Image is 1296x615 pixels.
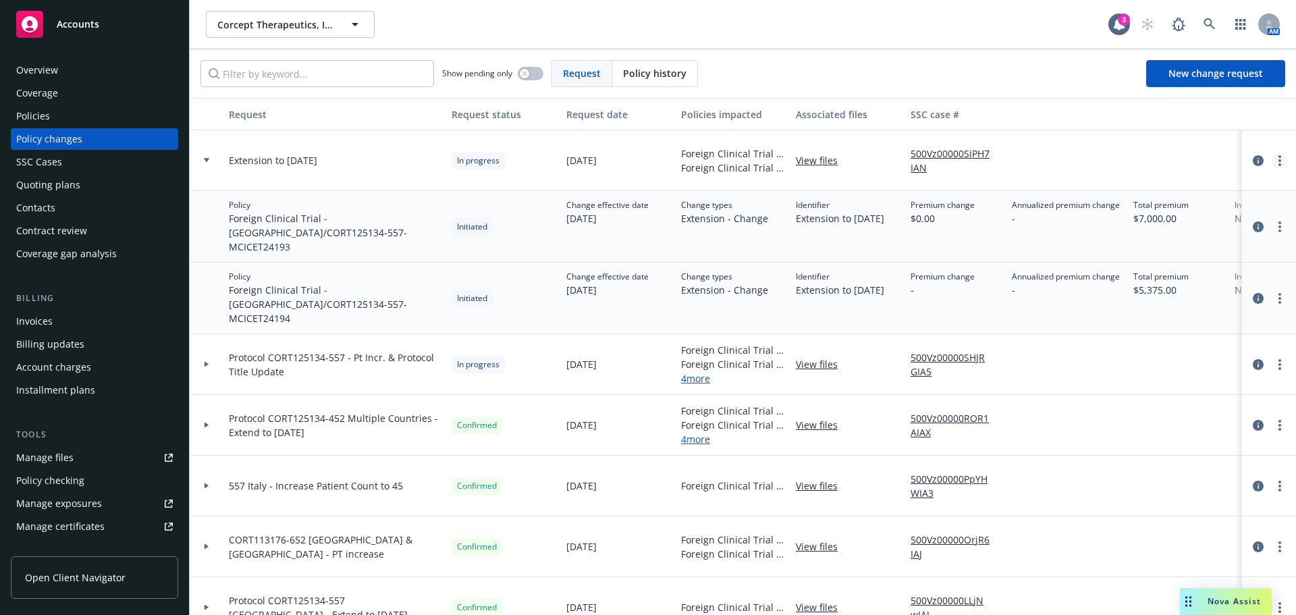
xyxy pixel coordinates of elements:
[11,151,178,173] a: SSC Cases
[229,199,441,211] span: Policy
[206,11,375,38] button: Corcept Therapeutics, Inc.
[1133,211,1189,225] span: $7,000.00
[1227,11,1254,38] a: Switch app
[457,221,487,233] span: Initiated
[681,199,768,211] span: Change types
[11,105,178,127] a: Policies
[16,311,53,332] div: Invoices
[1196,11,1223,38] a: Search
[446,98,561,130] button: Request status
[796,418,848,432] a: View files
[16,128,82,150] div: Policy changes
[1208,595,1261,607] span: Nova Assist
[1235,199,1291,211] span: Invoiced
[1133,283,1189,297] span: $5,375.00
[1272,417,1288,433] a: more
[16,356,91,378] div: Account charges
[911,472,1001,500] a: 500Vz00000PpYHWIA3
[681,479,785,493] span: Foreign Clinical Trial - [GEOGRAPHIC_DATA]/CORT125134-557
[1235,271,1291,283] span: Invoiced
[190,516,223,577] div: Toggle Row Expanded
[1012,283,1120,297] span: -
[16,151,62,173] div: SSC Cases
[681,283,768,297] span: Extension - Change
[190,334,223,395] div: Toggle Row Expanded
[11,447,178,469] a: Manage files
[11,539,178,560] a: Manage claims
[190,130,223,191] div: Toggle Row Expanded
[1012,199,1120,211] span: Annualized premium change
[676,98,790,130] button: Policies impacted
[1012,271,1120,283] span: Annualized premium change
[1272,290,1288,306] a: more
[911,283,975,297] span: -
[457,155,500,167] span: In progress
[1272,539,1288,555] a: more
[1235,211,1291,225] span: Not invoiced
[796,479,848,493] a: View files
[11,243,178,265] a: Coverage gap analysis
[452,107,556,122] div: Request status
[1133,271,1189,283] span: Total premium
[229,153,317,167] span: Extension to [DATE]
[1272,219,1288,235] a: more
[16,197,55,219] div: Contacts
[229,479,403,493] span: 557 Italy - Increase Patient Count to 45
[1272,356,1288,373] a: more
[1168,67,1263,80] span: New change request
[681,161,785,175] span: Foreign Clinical Trial - [GEOGRAPHIC_DATA]/CORT125134-557
[1250,153,1266,169] a: circleInformation
[11,59,178,81] a: Overview
[11,428,178,442] div: Tools
[11,197,178,219] a: Contacts
[11,379,178,401] a: Installment plans
[911,107,1001,122] div: SSC case #
[566,199,649,211] span: Change effective date
[16,516,105,537] div: Manage certificates
[796,271,884,283] span: Identifier
[11,311,178,332] a: Invoices
[11,493,178,514] a: Manage exposures
[796,600,848,614] a: View files
[190,456,223,516] div: Toggle Row Expanded
[681,547,785,561] span: Foreign Clinical Trial - [GEOGRAPHIC_DATA] / CORT113176-652
[1272,478,1288,494] a: more
[796,539,848,554] a: View files
[681,533,785,547] span: Foreign Clinical Trial - [GEOGRAPHIC_DATA]/CORT113176-652
[229,211,441,254] span: Foreign Clinical Trial - [GEOGRAPHIC_DATA]/CORT125134-557 - MCICET24193
[229,411,441,439] span: Protocol CORT125134-452 Multiple Countries - Extend to [DATE]
[16,470,84,491] div: Policy checking
[190,191,223,263] div: Toggle Row Expanded
[561,98,676,130] button: Request date
[1250,539,1266,555] a: circleInformation
[457,358,500,371] span: In progress
[11,356,178,378] a: Account charges
[681,432,785,446] a: 4 more
[796,211,884,225] span: Extension to [DATE]
[911,350,1001,379] a: 500Vz00000SHJRGIA5
[1250,356,1266,373] a: circleInformation
[1250,478,1266,494] a: circleInformation
[457,480,497,492] span: Confirmed
[11,220,178,242] a: Contract review
[1250,219,1266,235] a: circleInformation
[1134,11,1161,38] a: Start snowing
[1165,11,1192,38] a: Report a Bug
[681,343,785,357] span: Foreign Clinical Trial - [GEOGRAPHIC_DATA]/CORT125134-557
[229,283,441,325] span: Foreign Clinical Trial - [GEOGRAPHIC_DATA]/CORT125134-557 - MCICET24194
[11,470,178,491] a: Policy checking
[57,19,99,30] span: Accounts
[796,357,848,371] a: View files
[566,418,597,432] span: [DATE]
[1180,588,1197,615] div: Drag to move
[566,283,649,297] span: [DATE]
[11,333,178,355] a: Billing updates
[905,98,1006,130] button: SSC case #
[229,350,441,379] span: Protocol CORT125134-557 - Pt Incr. & Protocol Title Update
[1250,290,1266,306] a: circleInformation
[563,66,601,80] span: Request
[25,570,126,585] span: Open Client Navigator
[911,533,1001,561] a: 500Vz00000OrjR6IAJ
[11,5,178,43] a: Accounts
[681,271,768,283] span: Change types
